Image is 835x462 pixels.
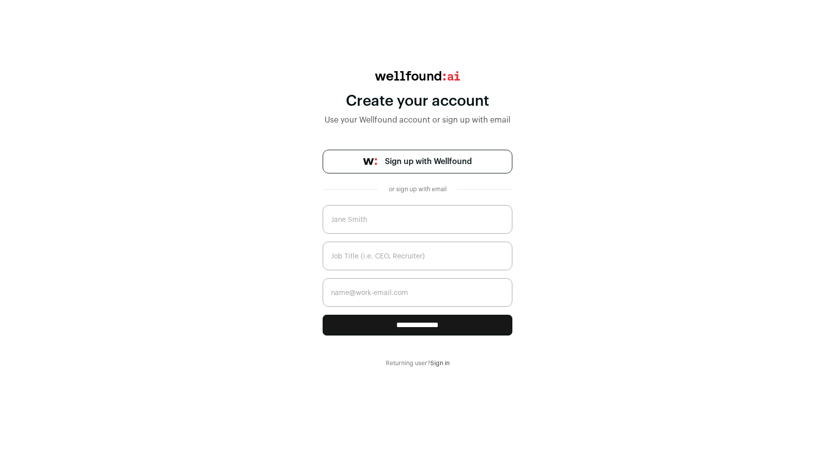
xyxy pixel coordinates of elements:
div: Use your Wellfound account or sign up with email [323,114,512,126]
input: Jane Smith [323,205,512,234]
div: Returning user? [323,359,512,367]
div: or sign up with email [386,185,449,193]
a: Sign in [430,360,450,366]
img: wellfound:ai [375,71,460,81]
img: wellfound-symbol-flush-black-fb3c872781a75f747ccb3a119075da62bfe97bd399995f84a933054e44a575c4.png [363,158,377,165]
input: Job Title (i.e. CEO, Recruiter) [323,242,512,270]
input: name@work-email.com [323,278,512,307]
div: Create your account [323,92,512,110]
a: Sign up with Wellfound [323,150,512,173]
span: Sign up with Wellfound [385,156,472,168]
